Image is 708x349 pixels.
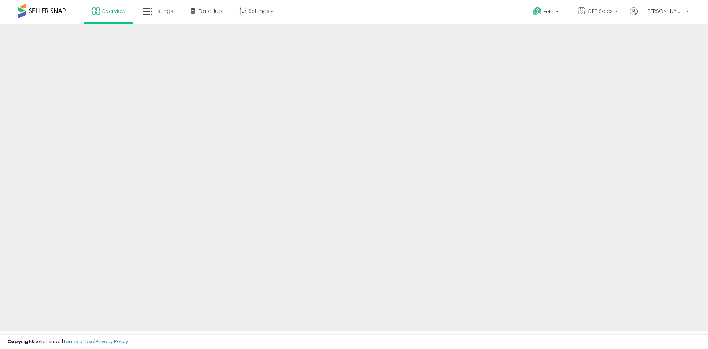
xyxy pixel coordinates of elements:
i: Get Help [532,7,542,16]
span: GEP Sales [587,7,613,15]
span: DataHub [199,7,222,15]
span: Hi [PERSON_NAME] [639,7,684,15]
span: Overview [101,7,125,15]
a: Help [527,1,566,24]
span: Listings [154,7,173,15]
span: Help [544,8,553,15]
a: Hi [PERSON_NAME] [630,7,689,24]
